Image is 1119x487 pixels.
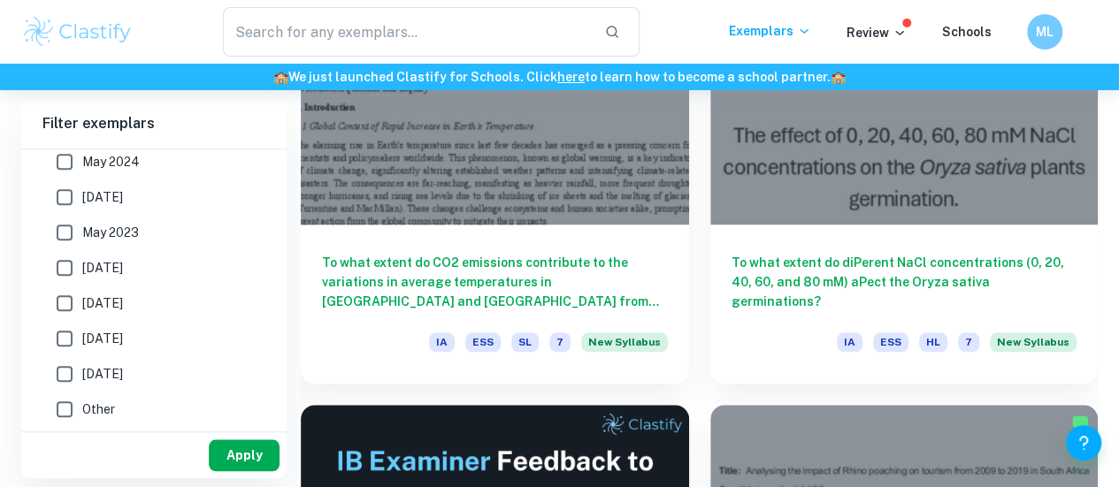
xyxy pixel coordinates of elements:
[82,187,123,207] span: [DATE]
[465,332,501,352] span: ESS
[21,14,134,49] img: Clastify logo
[729,21,811,41] p: Exemplars
[82,399,115,419] span: Other
[549,332,571,352] span: 7
[322,253,668,311] h6: To what extent do CO2 emissions contribute to the variations in average temperatures in [GEOGRAPH...
[732,253,1077,311] h6: To what extent do diPerent NaCl concentrations (0, 20, 40, 60, and 80 mM) aPect the Oryza sativa ...
[1035,22,1055,42] h6: ML
[958,332,979,352] span: 7
[831,70,846,84] span: 🏫
[209,439,280,471] button: Apply
[837,332,862,352] span: IA
[557,70,585,84] a: here
[1027,14,1062,49] button: ML
[581,332,668,352] span: New Syllabus
[82,152,140,171] span: May 2024
[429,332,455,352] span: IA
[82,258,123,278] span: [DATE]
[82,364,123,384] span: [DATE]
[1071,414,1089,431] img: Marked
[82,329,123,348] span: [DATE]
[1066,425,1101,460] button: Help and Feedback
[581,332,668,362] div: Starting from the May 2026 session, the ESS IA requirements have changed. We created this exempla...
[847,23,907,42] p: Review
[990,332,1077,352] span: New Syllabus
[223,7,590,57] input: Search for any exemplars...
[4,67,1115,87] h6: We just launched Clastify for Schools. Click to learn how to become a school partner.
[511,332,539,352] span: SL
[273,70,288,84] span: 🏫
[21,99,287,148] h6: Filter exemplars
[919,332,947,352] span: HL
[990,332,1077,362] div: Starting from the May 2026 session, the ESS IA requirements have changed. We created this exempla...
[942,25,992,39] a: Schools
[82,223,139,242] span: May 2023
[82,293,123,313] span: [DATE]
[873,332,908,352] span: ESS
